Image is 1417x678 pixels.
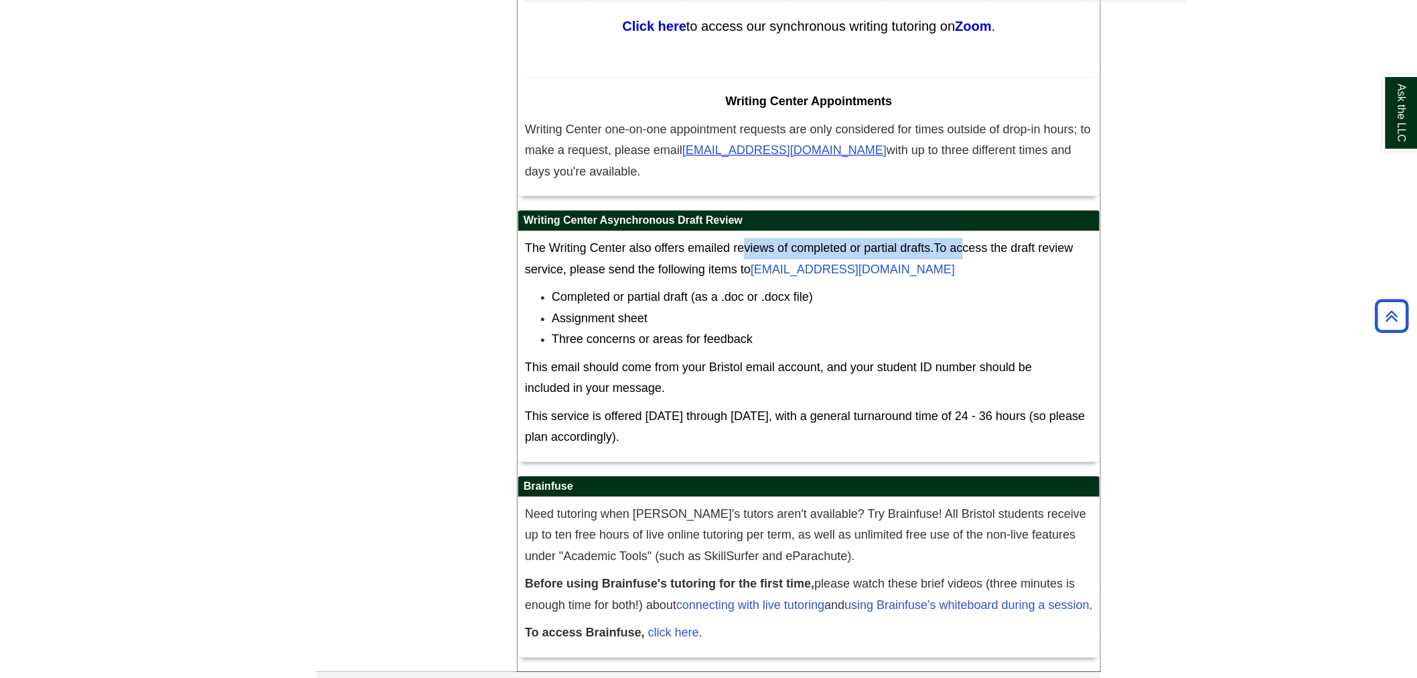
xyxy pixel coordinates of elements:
[525,626,702,639] span: .
[525,577,1093,612] span: please watch these brief videos (three minutes is enough time for both!) about and .
[623,19,687,33] a: Click here
[686,19,955,33] span: to access our synchronous writing tutoring on
[525,577,814,590] strong: Before using Brainfuse's tutoring for the first time,
[648,626,699,639] a: click here
[844,598,1090,612] a: using Brainfuse's whiteboard during a session
[518,476,1100,497] h2: Brainfuse
[682,145,887,156] a: [EMAIL_ADDRESS][DOMAIN_NAME]
[682,143,887,157] span: [EMAIL_ADDRESS][DOMAIN_NAME]
[1371,307,1414,325] a: Back to Top
[525,241,1073,276] span: To access the draft review service, please send the following items to
[518,210,1100,231] h2: Writing Center Asynchronous Draft Review
[726,94,893,108] span: Writing Center Appointments
[992,19,996,33] span: .
[676,598,824,612] a: connecting with live tutoring
[552,312,648,325] span: Assignment sheet
[552,290,813,303] span: Completed or partial draft (as a .doc or .docx file)
[525,143,1071,178] span: with up to three different times and days you're available.
[751,263,955,276] a: [EMAIL_ADDRESS][DOMAIN_NAME]
[525,123,1091,157] span: Writing Center one-on-one appointment requests are only considered for times outside of drop-in h...
[955,19,991,33] a: Zoom
[525,360,1032,395] span: This email should come from your Bristol email account, and your student ID number should be incl...
[525,241,934,255] span: The Writing Center also offers emailed reviews of completed or partial drafts.
[525,409,1085,444] span: This service is offered [DATE] through [DATE], with a general turnaround time of 24 - 36 hours (s...
[525,626,645,639] strong: To access Brainfuse,
[552,332,753,346] span: Three concerns or areas for feedback
[525,507,1086,563] span: Need tutoring when [PERSON_NAME]'s tutors aren't available? Try Brainfuse! All Bristol students r...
